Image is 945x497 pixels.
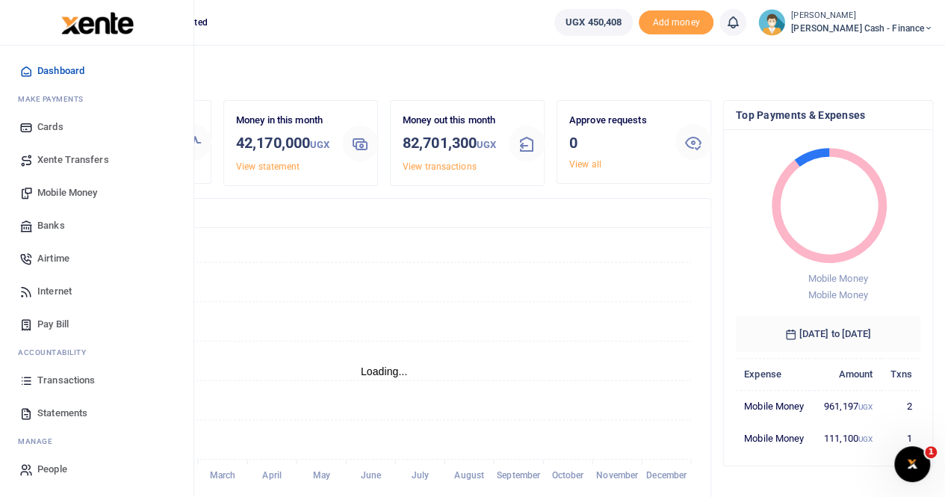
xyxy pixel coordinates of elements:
[569,132,663,154] h3: 0
[29,347,86,358] span: countability
[791,22,933,35] span: [PERSON_NAME] Cash - Finance
[12,430,182,453] li: M
[361,365,408,377] text: Loading...
[60,16,134,28] a: logo-small logo-large logo-large
[497,470,541,481] tspan: September
[596,470,639,481] tspan: November
[881,422,920,454] td: 1
[477,139,496,150] small: UGX
[12,87,182,111] li: M
[37,185,97,200] span: Mobile Money
[758,9,785,36] img: profile-user
[454,470,484,481] tspan: August
[736,358,814,390] th: Expense
[858,435,873,443] small: UGX
[569,159,601,170] a: View all
[12,111,182,143] a: Cards
[12,308,182,341] a: Pay Bill
[360,470,381,481] tspan: June
[236,113,330,129] p: Money in this month
[881,390,920,422] td: 2
[814,390,881,422] td: 961,197
[736,422,814,454] td: Mobile Money
[646,470,687,481] tspan: December
[69,205,698,221] h4: Transactions Overview
[814,422,881,454] td: 111,100
[12,143,182,176] a: Xente Transfers
[310,139,329,150] small: UGX
[37,284,72,299] span: Internet
[808,289,867,300] span: Mobile Money
[12,364,182,397] a: Transactions
[210,470,236,481] tspan: March
[758,9,933,36] a: profile-user [PERSON_NAME] [PERSON_NAME] Cash - Finance
[858,403,873,411] small: UGX
[894,446,930,482] iframe: Intercom live chat
[925,446,937,458] span: 1
[37,64,84,78] span: Dashboard
[12,397,182,430] a: Statements
[12,176,182,209] a: Mobile Money
[37,218,65,233] span: Banks
[736,390,814,422] td: Mobile Money
[57,64,933,81] h4: Hello Pricillah
[639,16,713,27] a: Add money
[262,470,282,481] tspan: April
[881,358,920,390] th: Txns
[312,470,329,481] tspan: May
[814,358,881,390] th: Amount
[25,436,53,447] span: anage
[791,10,933,22] small: [PERSON_NAME]
[37,462,67,477] span: People
[12,453,182,486] a: People
[12,275,182,308] a: Internet
[548,9,639,36] li: Wallet ballance
[552,470,585,481] tspan: October
[736,107,920,123] h4: Top Payments & Expenses
[639,10,713,35] li: Toup your wallet
[12,55,182,87] a: Dashboard
[569,113,663,129] p: Approve requests
[12,242,182,275] a: Airtime
[411,470,428,481] tspan: July
[37,251,69,266] span: Airtime
[736,316,920,352] h6: [DATE] to [DATE]
[61,12,134,34] img: logo-large
[12,341,182,364] li: Ac
[37,120,63,135] span: Cards
[236,132,330,156] h3: 42,170,000
[37,406,87,421] span: Statements
[403,161,477,172] a: View transactions
[37,373,95,388] span: Transactions
[403,132,497,156] h3: 82,701,300
[37,152,109,167] span: Xente Transfers
[566,15,622,30] span: UGX 450,408
[808,273,867,284] span: Mobile Money
[25,93,84,105] span: ake Payments
[236,161,300,172] a: View statement
[37,317,69,332] span: Pay Bill
[403,113,497,129] p: Money out this month
[12,209,182,242] a: Banks
[639,10,713,35] span: Add money
[554,9,633,36] a: UGX 450,408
